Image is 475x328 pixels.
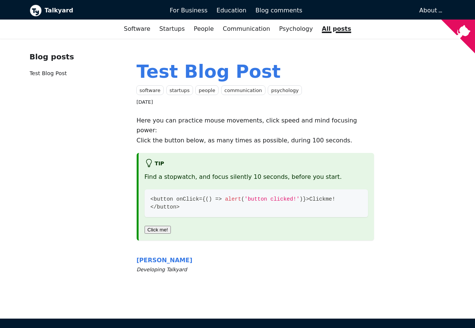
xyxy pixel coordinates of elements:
a: Startups [155,23,189,35]
span: For Business [170,7,208,14]
a: communication [221,85,265,95]
span: ( [241,196,244,202]
span: => [215,196,222,202]
span: { [202,196,206,202]
span: ! [332,196,335,202]
span: / [154,204,157,210]
a: About [419,7,441,14]
a: Talkyard logoTalkyard [30,5,159,17]
span: button [157,204,176,210]
span: > [306,196,309,202]
span: Blog comments [255,7,302,14]
span: alert [225,196,241,202]
span: < [151,196,154,202]
b: Talkyard [45,6,159,15]
span: ( [205,196,209,202]
a: People [189,23,218,35]
span: ) [209,196,212,202]
time: [DATE] [137,99,153,105]
span: > [176,204,180,210]
span: me [326,196,332,202]
a: psychology [268,85,302,95]
a: For Business [165,4,212,17]
a: Education [212,4,251,17]
a: Test Blog Post [30,70,67,76]
h5: tip [145,159,368,169]
span: < [151,204,154,210]
span: = [199,196,202,202]
span: ) [300,196,303,202]
a: people [195,85,219,95]
div: Blog posts [30,51,125,63]
span: [PERSON_NAME] [137,257,193,264]
small: Developing Talkyard [137,266,374,274]
a: software [136,85,164,95]
a: Test Blog Post [137,61,281,82]
p: Find a stopwatch, and focus silently 10 seconds, before you start. [145,172,368,182]
a: Communication [218,23,274,35]
a: All posts [317,23,356,35]
span: 'button clicked!' [244,196,300,202]
a: Blog comments [251,4,307,17]
nav: Blog recent posts navigation [30,51,125,84]
span: button onClick [154,196,199,202]
span: Education [217,7,247,14]
span: Click [309,196,326,202]
span: } [303,196,306,202]
button: Click me! [145,226,171,234]
img: Talkyard logo [30,5,42,17]
p: Here you can practice mouse movements, click speed and mind focusing power: Click the button belo... [137,116,374,145]
a: Software [119,23,155,35]
a: startups [166,85,193,95]
a: Psychology [274,23,317,35]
